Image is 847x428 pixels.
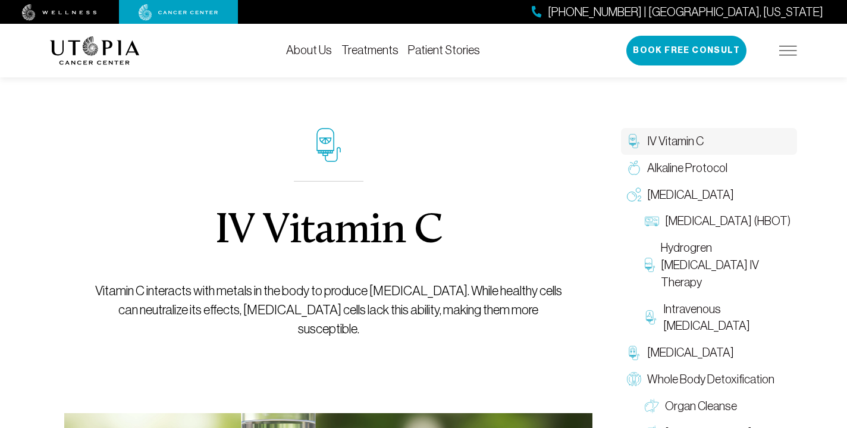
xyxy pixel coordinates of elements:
span: [PHONE_NUMBER] | [GEOGRAPHIC_DATA], [US_STATE] [548,4,823,21]
h1: IV Vitamin C [215,210,443,253]
a: [PHONE_NUMBER] | [GEOGRAPHIC_DATA], [US_STATE] [532,4,823,21]
button: Book Free Consult [626,36,746,65]
img: logo [50,36,140,65]
p: Vitamin C interacts with metals in the body to produce [MEDICAL_DATA]. While healthy cells can ne... [92,282,566,339]
a: About Us [286,43,332,57]
img: icon-hamburger [779,46,797,55]
img: wellness [22,4,97,21]
img: icon [316,128,341,162]
a: Treatments [341,43,399,57]
a: Patient Stories [408,43,480,57]
img: cancer center [139,4,218,21]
